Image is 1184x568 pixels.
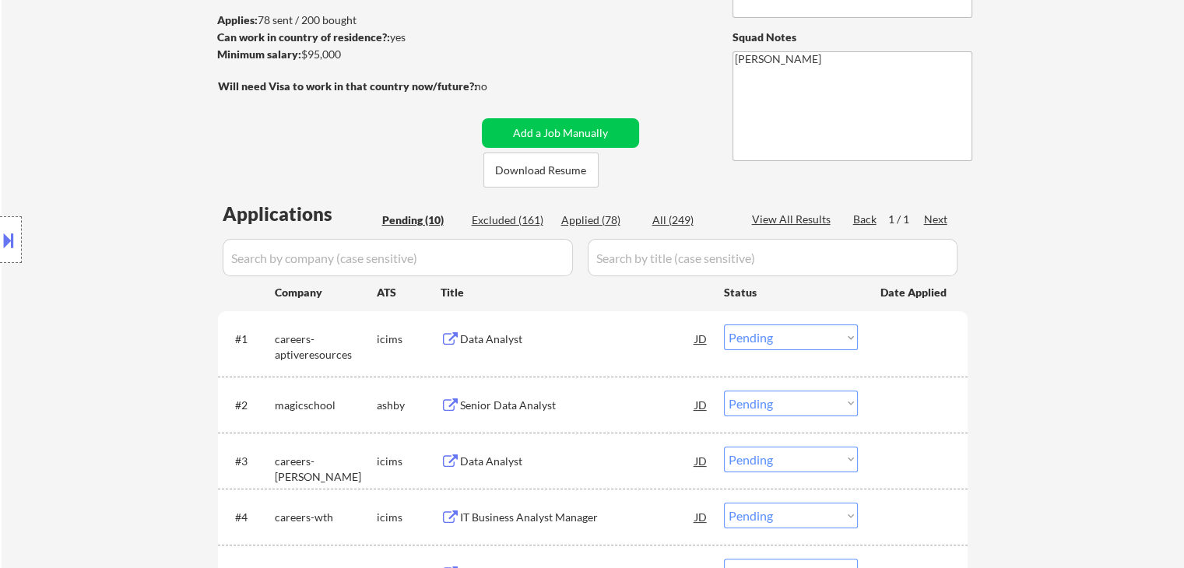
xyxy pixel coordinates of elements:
[218,79,477,93] strong: Will need Visa to work in that country now/future?:
[377,331,441,347] div: icims
[377,510,441,525] div: icims
[853,212,878,227] div: Back
[235,398,262,413] div: #2
[441,285,709,300] div: Title
[275,285,377,300] div: Company
[217,47,301,61] strong: Minimum salary:
[561,212,639,228] div: Applied (78)
[694,391,709,419] div: JD
[588,239,957,276] input: Search by title (case sensitive)
[275,510,377,525] div: careers-wth
[472,212,550,228] div: Excluded (161)
[888,212,924,227] div: 1 / 1
[482,118,639,148] button: Add a Job Manually
[694,447,709,475] div: JD
[235,510,262,525] div: #4
[217,47,476,62] div: $95,000
[460,510,695,525] div: IT Business Analyst Manager
[694,324,709,352] div: JD
[460,331,695,347] div: Data Analyst
[724,278,858,306] div: Status
[377,285,441,300] div: ATS
[217,13,258,26] strong: Applies:
[223,239,573,276] input: Search by company (case sensitive)
[275,454,377,484] div: careers-[PERSON_NAME]
[924,212,949,227] div: Next
[733,30,972,45] div: Squad Notes
[275,398,377,413] div: magicschool
[223,205,377,223] div: Applications
[483,153,599,188] button: Download Resume
[217,30,390,44] strong: Can work in country of residence?:
[460,398,695,413] div: Senior Data Analyst
[880,285,949,300] div: Date Applied
[377,398,441,413] div: ashby
[382,212,460,228] div: Pending (10)
[752,212,835,227] div: View All Results
[217,30,472,45] div: yes
[694,503,709,531] div: JD
[652,212,730,228] div: All (249)
[460,454,695,469] div: Data Analyst
[377,454,441,469] div: icims
[217,12,476,28] div: 78 sent / 200 bought
[475,79,519,94] div: no
[235,454,262,469] div: #3
[275,331,377,362] div: careers-aptiveresources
